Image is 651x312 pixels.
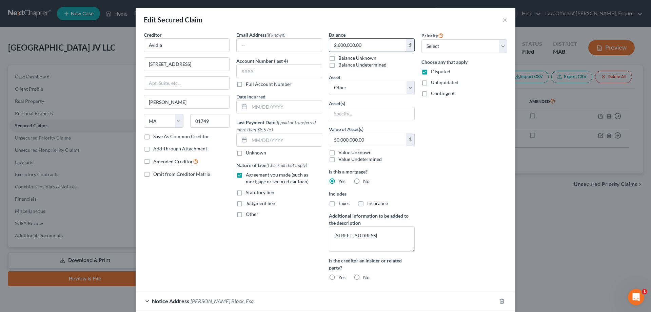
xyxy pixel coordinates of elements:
div: $ [406,39,414,52]
span: Unliquidated [431,79,458,85]
label: Choose any that apply [421,58,507,66]
label: Additional information to be added to the description [329,212,415,226]
div: Edit Secured Claim [144,15,202,24]
span: Judgment lien [246,200,275,206]
span: Agreement you made (such as mortgage or secured car loan) [246,172,309,184]
span: Amended Creditor [153,159,193,164]
span: Contingent [431,90,455,96]
input: Enter city... [144,95,229,108]
span: (if known) [267,32,285,38]
input: XXXX [236,65,322,78]
label: Unknown [246,149,266,156]
span: Yes [338,274,346,280]
label: Balance Undetermined [338,61,387,68]
input: MM/DD/YYYY [249,133,322,146]
label: Date Incurred [236,93,265,100]
span: Other [246,211,258,217]
span: No [363,178,370,184]
label: Value Unknown [338,149,372,156]
span: Statutory lien [246,189,274,195]
label: Is this a mortgage? [329,168,415,175]
input: Apt, Suite, etc... [144,77,229,90]
input: Enter address... [144,58,229,71]
span: No [363,274,370,280]
input: 0.00 [329,133,406,146]
span: Taxes [338,200,350,206]
iframe: Intercom live chat [628,289,644,305]
span: Yes [338,178,346,184]
span: (Check all that apply) [267,162,307,168]
div: $ [406,133,414,146]
input: Search creditor by name... [144,38,230,52]
label: Add Through Attachment [153,145,207,152]
span: Asset [329,74,340,80]
label: Includes [329,190,415,197]
label: Account Number (last 4) [236,57,288,65]
input: -- [237,39,322,52]
label: Balance [329,31,346,38]
button: × [502,16,507,24]
label: Nature of Lien [236,162,307,169]
label: Value of Asset(s) [329,126,363,133]
label: Full Account Number [246,81,292,88]
span: [PERSON_NAME] Block, Esq. [191,298,255,304]
input: 0.00 [329,39,406,52]
label: Last Payment Date [236,119,322,133]
span: Omit from Creditor Matrix [153,171,210,177]
span: Insurance [367,200,388,206]
label: Priority [421,31,443,39]
label: Asset(s) [329,100,345,107]
span: Creditor [144,32,162,38]
input: Enter zip... [190,114,230,128]
input: Specify... [329,107,414,120]
label: Is the creditor an insider or related party? [329,257,415,271]
input: MM/DD/YYYY [249,100,322,113]
label: Value Undetermined [338,156,382,163]
label: Balance Unknown [338,55,376,61]
span: Notice Address [152,298,189,304]
span: 1 [642,289,647,294]
label: Save As Common Creditor [153,133,209,140]
label: Email Address [236,31,285,38]
span: (If paid or transferred more than $8,575) [236,120,316,132]
span: Disputed [431,69,450,74]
